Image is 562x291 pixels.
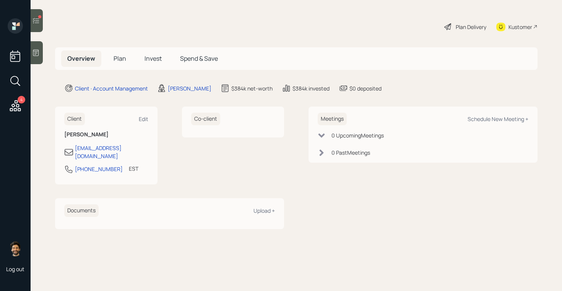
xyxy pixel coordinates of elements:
[253,207,275,214] div: Upload +
[180,54,218,63] span: Spend & Save
[18,96,25,103] div: 4
[6,265,24,273] div: Log out
[114,54,126,63] span: Plan
[75,165,123,173] div: [PHONE_NUMBER]
[508,23,532,31] div: Kustomer
[139,115,148,123] div: Edit
[64,204,99,217] h6: Documents
[75,144,148,160] div: [EMAIL_ADDRESS][DOMAIN_NAME]
[8,241,23,256] img: eric-schwartz-headshot.png
[292,84,330,92] div: $384k invested
[168,84,211,92] div: [PERSON_NAME]
[331,131,384,139] div: 0 Upcoming Meeting s
[349,84,382,92] div: $0 deposited
[64,113,85,125] h6: Client
[468,115,528,123] div: Schedule New Meeting +
[67,54,95,63] span: Overview
[456,23,486,31] div: Plan Delivery
[191,113,220,125] h6: Co-client
[75,84,148,92] div: Client · Account Management
[145,54,162,63] span: Invest
[231,84,273,92] div: $384k net-worth
[331,149,370,157] div: 0 Past Meeting s
[64,131,148,138] h6: [PERSON_NAME]
[318,113,347,125] h6: Meetings
[129,165,138,173] div: EST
